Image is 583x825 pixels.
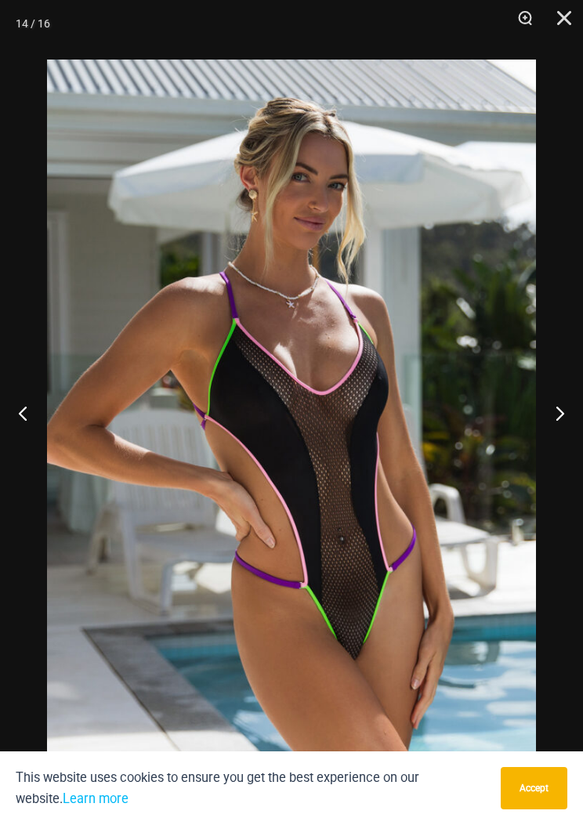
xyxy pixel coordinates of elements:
[16,767,489,809] p: This website uses cookies to ensure you get the best experience on our website.
[63,791,129,806] a: Learn more
[524,374,583,452] button: Next
[501,767,567,809] button: Accept
[16,12,50,35] div: 14 / 16
[47,60,536,793] img: Reckless Neon Crush Black Neon 879 One Piece 03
